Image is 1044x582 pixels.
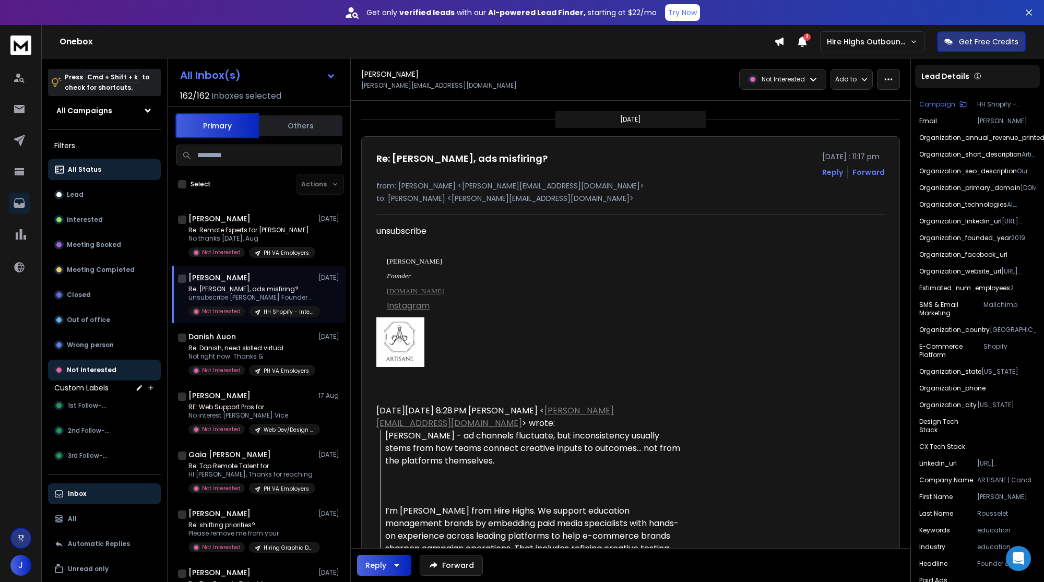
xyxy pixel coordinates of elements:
[67,316,110,324] p: Out of office
[919,234,1011,242] p: organization_founded_year
[65,72,149,93] p: Press to check for shortcuts.
[376,225,681,379] div: unsubscribe
[919,150,1022,159] p: organization_short_description
[318,274,342,282] p: [DATE]
[188,213,251,224] h1: [PERSON_NAME]
[803,33,811,41] span: 3
[48,420,161,441] button: 2nd Follow-up
[48,533,161,554] button: Automatic Replies
[48,559,161,579] button: Unread only
[1010,284,1036,292] p: 2
[981,367,1036,376] p: [US_STATE]
[188,462,314,470] p: Re: Top Remote Talent for
[202,366,241,374] p: Not Interested
[60,35,774,48] h1: Onebox
[919,476,973,484] p: Company Name
[48,209,161,230] button: Interested
[264,544,314,552] p: Hiring Graphic Designers
[762,75,805,84] p: Not Interested
[387,287,444,295] a: [DOMAIN_NAME]
[977,476,1036,484] p: ARTISANE | Candle Atelier
[919,543,945,551] p: industry
[318,568,342,577] p: [DATE]
[919,459,957,468] p: linkedin_url
[48,100,161,121] button: All Campaigns
[191,180,211,188] label: Select
[983,342,1036,359] p: Shopify
[48,395,161,416] button: 1st Follow-up
[977,117,1036,125] p: [PERSON_NAME][EMAIL_ADDRESS][DOMAIN_NAME]
[921,71,969,81] p: Lead Details
[919,401,977,409] p: organization_city
[48,159,161,180] button: All Status
[937,31,1026,52] button: Get Free Credits
[188,449,271,460] h1: Gaia [PERSON_NAME]
[68,490,86,498] p: Inbox
[919,443,965,451] p: CX Tech Stack
[919,526,950,535] p: keywords
[188,352,314,361] p: Not right now. Thanks &
[318,509,342,518] p: [DATE]
[67,241,121,249] p: Meeting Booked
[68,452,111,460] span: 3rd Follow-up
[10,35,31,55] img: logo
[56,105,112,116] h1: All Campaigns
[376,405,681,430] div: [DATE][DATE] 8:28 PM [PERSON_NAME] < > wrote:
[1022,150,1036,159] p: Artisane Candle Atelier offers interactive candle-making experiences for corporate and private ev...
[48,138,161,153] h3: Filters
[387,272,411,280] span: Founder
[919,100,967,109] button: Campaign
[202,484,241,492] p: Not Interested
[376,405,614,429] a: [PERSON_NAME][EMAIL_ADDRESS][DOMAIN_NAME]
[318,391,342,400] p: 17 Aug
[68,515,77,523] p: All
[67,216,103,224] p: Interested
[919,418,978,434] p: Design Tech Stack
[376,193,885,204] p: to: [PERSON_NAME] <[PERSON_NAME][EMAIL_ADDRESS][DOMAIN_NAME]>
[1007,200,1036,209] p: AI, Android, DoubleClick, DoubleClick Conversion, Eventbrite, Facebook Custom Audiences, Facebook...
[919,560,947,568] p: headline
[620,115,641,124] p: [DATE]
[366,7,657,18] p: Get only with our starting at $22/mo
[264,426,314,434] p: Web Dev/Design Employers
[357,555,411,576] button: Reply
[668,7,697,18] p: Try Now
[387,300,430,312] a: Instagram
[188,293,314,302] p: unsubscribe [PERSON_NAME] Founder [DOMAIN_NAME]
[67,191,84,199] p: Lead
[919,326,990,334] p: organization_country
[827,37,910,47] p: Hire Highs Outbound Engine
[318,332,342,341] p: [DATE]
[919,384,986,393] p: organization_phone
[361,81,517,90] p: [PERSON_NAME][EMAIL_ADDRESS][DOMAIN_NAME]
[822,151,885,162] p: [DATE] : 11:17 pm
[1002,217,1036,225] p: [URL][DOMAIN_NAME]
[172,65,344,86] button: All Inbox(s)
[919,493,953,501] p: First Name
[48,310,161,330] button: Out of office
[10,555,31,576] button: J
[188,344,314,352] p: Re: Danish, need skilled virtual
[852,167,885,177] div: Forward
[188,226,314,234] p: Re: Remote Experts for [PERSON_NAME]
[202,543,241,551] p: Not Interested
[67,266,135,274] p: Meeting Completed
[983,301,1036,317] p: Mailchimp
[180,70,241,80] h1: All Inbox(s)
[361,69,419,79] h1: [PERSON_NAME]
[188,403,314,411] p: RE: Web Support Pros for
[188,390,251,401] h1: [PERSON_NAME]
[977,100,1036,109] p: HH Shopify - Interior Decor
[977,401,1036,409] p: [US_STATE]
[68,165,101,174] p: All Status
[919,509,953,518] p: Last Name
[264,485,309,493] p: PH VA Employers
[48,445,161,466] button: 3rd Follow-up
[919,251,1007,259] p: organization_facebook_url
[977,509,1036,518] p: Rousselet
[67,341,114,349] p: Wrong person
[835,75,857,84] p: Add to
[1001,267,1036,276] p: [URL][DOMAIN_NAME]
